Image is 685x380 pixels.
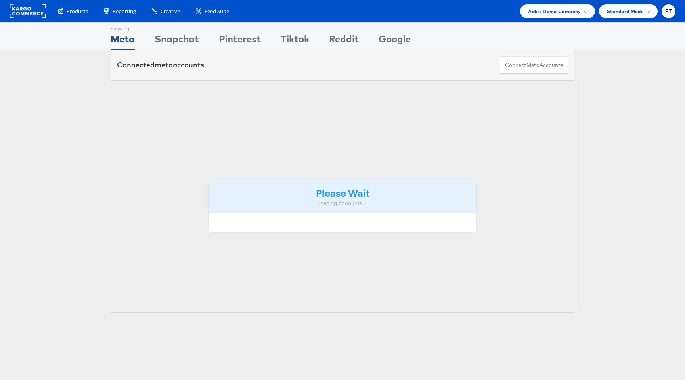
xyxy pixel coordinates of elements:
[111,23,135,32] div: Showing
[316,186,369,199] strong: Please Wait
[67,8,88,15] span: Products
[113,8,136,15] span: Reporting
[329,32,359,50] div: Reddit
[111,32,135,50] div: Meta
[528,7,581,15] span: Adkit Demo Company
[155,32,199,50] div: Snapchat
[155,60,173,69] span: meta
[281,32,309,50] div: Tiktok
[161,8,180,15] span: Creative
[219,32,261,50] div: Pinterest
[117,60,204,70] div: Connected accounts
[214,200,471,207] div: Loading Accounts ....
[607,7,644,15] span: Standard Mode
[500,56,568,74] button: ConnectmetaAccounts
[205,8,229,15] span: Feed Suite
[526,61,540,69] span: meta
[379,32,411,50] div: Google
[665,9,672,14] span: PT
